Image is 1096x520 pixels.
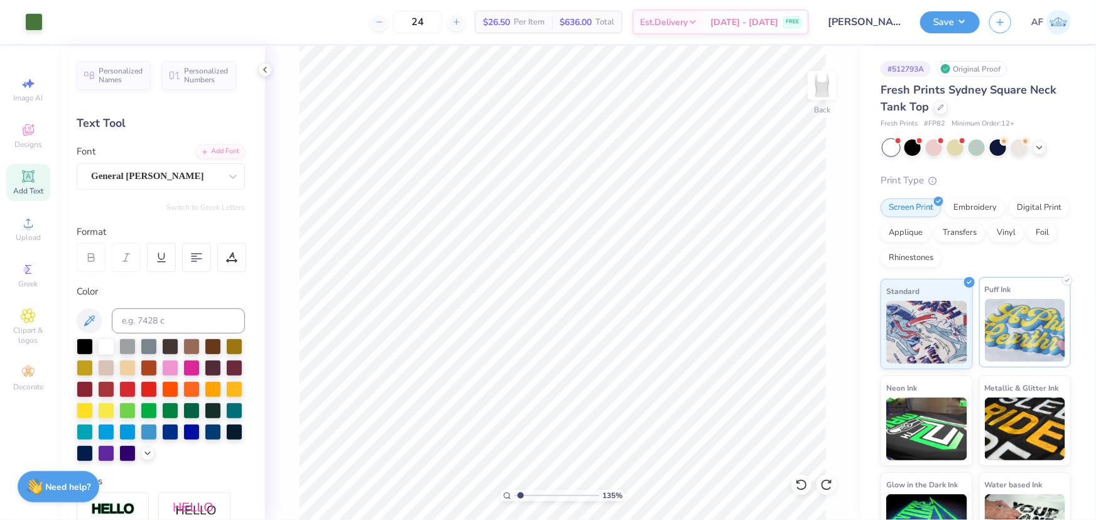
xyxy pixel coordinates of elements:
[886,284,920,298] span: Standard
[881,224,931,242] div: Applique
[640,16,688,29] span: Est. Delivery
[886,398,967,460] img: Neon Ink
[560,16,592,29] span: $636.00
[985,398,1066,460] img: Metallic & Glitter Ink
[602,490,622,501] span: 135 %
[935,224,985,242] div: Transfers
[77,144,95,159] label: Font
[184,67,229,84] span: Personalized Numbers
[985,381,1059,394] span: Metallic & Glitter Ink
[13,382,43,392] span: Decorate
[886,301,967,364] img: Standard
[924,119,945,129] span: # FP82
[514,16,545,29] span: Per Item
[881,249,941,268] div: Rhinestones
[13,186,43,196] span: Add Text
[16,232,41,242] span: Upload
[1028,224,1057,242] div: Foil
[985,478,1043,491] span: Water based Ink
[14,139,42,149] span: Designs
[14,93,43,103] span: Image AI
[886,381,917,394] span: Neon Ink
[77,474,245,489] div: Styles
[393,11,442,33] input: – –
[920,11,980,33] button: Save
[881,61,931,77] div: # 512793A
[1031,15,1043,30] span: AF
[6,325,50,345] span: Clipart & logos
[886,478,958,491] span: Glow in the Dark Ink
[1009,198,1070,217] div: Digital Print
[985,283,1011,296] span: Puff Ink
[786,18,799,26] span: FREE
[1031,10,1071,35] a: AF
[77,284,245,299] div: Color
[945,198,1005,217] div: Embroidery
[19,279,38,289] span: Greek
[989,224,1024,242] div: Vinyl
[1046,10,1071,35] img: Ana Francesca Bustamante
[77,225,246,239] div: Format
[985,299,1066,362] img: Puff Ink
[195,144,245,159] div: Add Font
[112,308,245,333] input: e.g. 7428 c
[818,9,911,35] input: Untitled Design
[46,481,91,493] strong: Need help?
[710,16,778,29] span: [DATE] - [DATE]
[881,82,1056,114] span: Fresh Prints Sydney Square Neck Tank Top
[881,173,1071,188] div: Print Type
[595,16,614,29] span: Total
[483,16,510,29] span: $26.50
[952,119,1014,129] span: Minimum Order: 12 +
[99,67,143,84] span: Personalized Names
[166,202,245,212] button: Switch to Greek Letters
[77,115,245,132] div: Text Tool
[173,502,217,517] img: Shadow
[881,198,941,217] div: Screen Print
[814,104,830,116] div: Back
[91,502,135,517] img: Stroke
[810,73,835,98] img: Back
[881,119,918,129] span: Fresh Prints
[937,61,1007,77] div: Original Proof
